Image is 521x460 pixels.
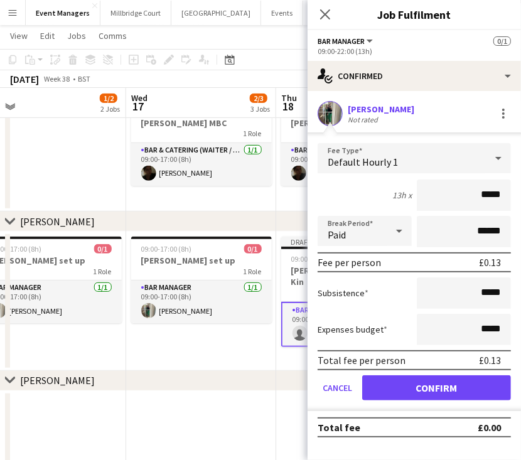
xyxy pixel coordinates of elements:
[281,99,422,186] app-job-card: 09:00-17:00 (8h)1/1[PERSON_NAME] MBC1 RoleBar & Catering (Waiter / waitress)1/109:00-17:00 (8h)[P...
[318,36,375,46] button: Bar Manager
[318,375,357,400] button: Cancel
[244,129,262,138] span: 1 Role
[328,228,346,241] span: Paid
[318,256,381,269] div: Fee per person
[26,1,100,25] button: Event Managers
[100,104,120,114] div: 2 Jobs
[478,421,501,434] div: £0.00
[328,156,398,168] span: Default Hourly 1
[41,74,73,83] span: Week 38
[479,354,501,366] div: £0.13
[318,354,406,366] div: Total fee per person
[281,302,422,347] app-card-role: Bar Manager0/109:00-22:00 (13h)
[392,190,412,201] div: 13h x
[318,421,360,434] div: Total fee
[261,1,303,25] button: Events
[281,92,297,104] span: Thu
[303,1,354,25] button: LIMEKILN
[308,61,521,91] div: Confirmed
[250,94,267,103] span: 2/3
[94,267,112,276] span: 1 Role
[493,36,511,46] span: 0/1
[281,117,422,129] h3: [PERSON_NAME] MBC
[131,237,272,323] app-job-card: 09:00-17:00 (8h)0/1[PERSON_NAME] set up1 RoleBar Manager1/109:00-17:00 (8h)[PERSON_NAME]
[318,324,387,335] label: Expenses budget
[308,6,521,23] h3: Job Fulfilment
[281,237,422,247] div: Draft
[131,117,272,129] h3: [PERSON_NAME] MBC
[131,143,272,186] app-card-role: Bar & Catering (Waiter / waitress)1/109:00-17:00 (8h)[PERSON_NAME]
[318,46,511,56] div: 09:00-22:00 (13h)
[78,74,90,83] div: BST
[362,375,511,400] button: Confirm
[131,92,148,104] span: Wed
[94,28,132,44] a: Comms
[99,30,127,41] span: Comms
[141,244,192,254] span: 09:00-17:00 (8h)
[40,30,55,41] span: Edit
[348,104,414,115] div: [PERSON_NAME]
[281,265,422,287] h3: [PERSON_NAME] - Wedding Kin
[171,1,261,25] button: [GEOGRAPHIC_DATA]
[348,115,380,124] div: Not rated
[20,374,95,387] div: [PERSON_NAME]
[291,254,346,264] span: 09:00-22:00 (13h)
[131,281,272,323] app-card-role: Bar Manager1/109:00-17:00 (8h)[PERSON_NAME]
[244,244,262,254] span: 0/1
[35,28,60,44] a: Edit
[250,104,270,114] div: 3 Jobs
[244,267,262,276] span: 1 Role
[20,215,95,228] div: [PERSON_NAME]
[62,28,91,44] a: Jobs
[279,99,297,114] span: 18
[131,255,272,266] h3: [PERSON_NAME] set up
[479,256,501,269] div: £0.13
[318,36,365,46] span: Bar Manager
[281,143,422,186] app-card-role: Bar & Catering (Waiter / waitress)1/109:00-17:00 (8h)[PERSON_NAME]
[131,99,272,186] app-job-card: 09:00-17:00 (8h)1/1[PERSON_NAME] MBC1 RoleBar & Catering (Waiter / waitress)1/109:00-17:00 (8h)[P...
[67,30,86,41] span: Jobs
[318,287,368,299] label: Subsistence
[100,94,117,103] span: 1/2
[100,1,171,25] button: Millbridge Court
[5,28,33,44] a: View
[281,237,422,347] app-job-card: Draft09:00-22:00 (13h)0/1[PERSON_NAME] - Wedding Kin1 RoleBar Manager0/109:00-22:00 (13h)
[10,30,28,41] span: View
[129,99,148,114] span: 17
[10,73,39,85] div: [DATE]
[94,244,112,254] span: 0/1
